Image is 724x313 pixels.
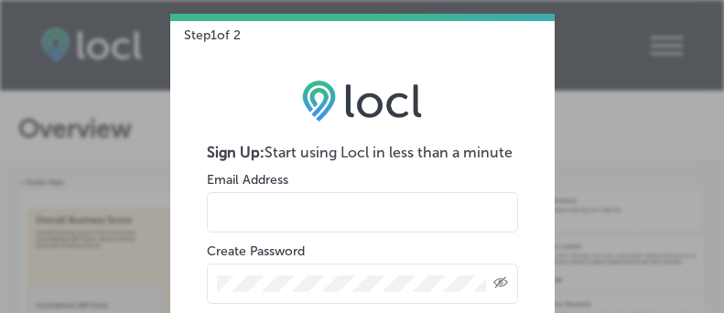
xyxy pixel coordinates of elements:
[170,14,241,43] p: Step 1 of 2
[493,275,508,292] span: Toggle password visibility
[207,172,288,188] label: Email Address
[207,144,265,161] strong: Sign Up:
[207,243,305,259] label: Create Password
[302,80,422,122] img: LOCL logo
[265,144,513,161] span: Start using Locl in less than a minute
